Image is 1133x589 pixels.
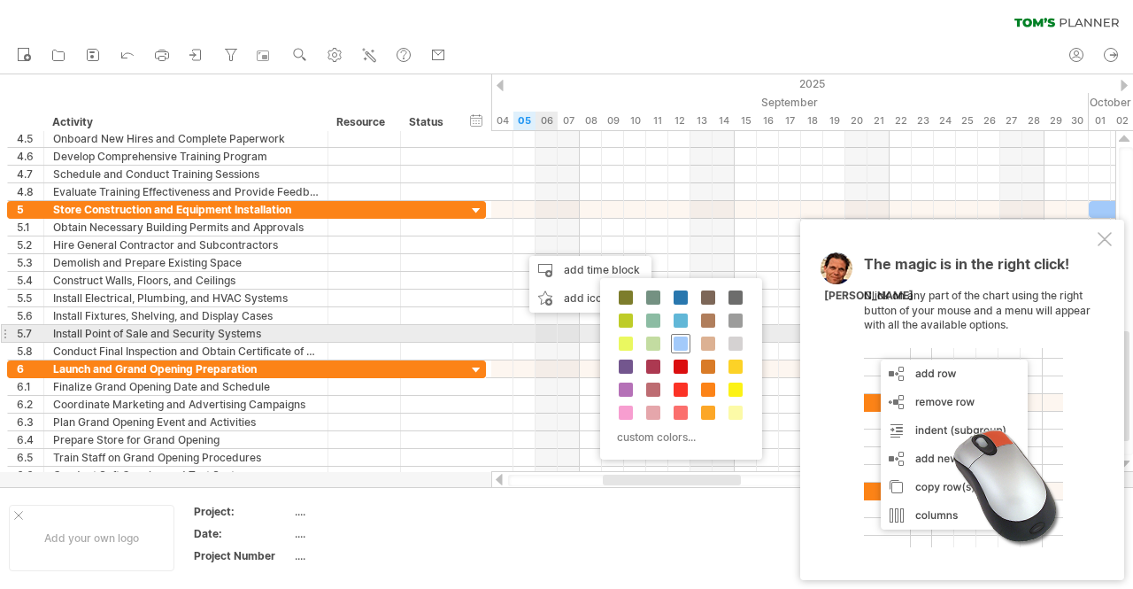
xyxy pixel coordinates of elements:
[53,396,319,413] div: Coordinate Marketing and Advertising Campaigns
[17,414,43,430] div: 6.3
[864,257,1094,547] div: Click on any part of the chart using the right button of your mouse and a menu will appear with a...
[53,130,319,147] div: Onboard New Hires and Complete Paperwork
[646,112,668,130] div: Thursday, 11 September 2025
[17,272,43,289] div: 5.4
[52,113,318,131] div: Activity
[609,425,748,449] div: custom colors...
[1111,112,1133,130] div: Thursday, 2 October 2025
[17,254,43,271] div: 5.3
[53,183,319,200] div: Evaluate Training Effectiveness and Provide Feedback
[17,343,43,360] div: 5.8
[295,526,443,541] div: ....
[1044,112,1067,130] div: Monday, 29 September 2025
[757,112,779,130] div: Tuesday, 16 September 2025
[17,325,43,342] div: 5.7
[956,112,978,130] div: Thursday, 25 September 2025
[194,548,291,563] div: Project Number
[890,112,912,130] div: Monday, 22 September 2025
[823,112,845,130] div: Friday, 19 September 2025
[53,414,319,430] div: Plan Grand Opening Event and Activities
[194,526,291,541] div: Date:
[17,183,43,200] div: 4.8
[53,449,319,466] div: Train Staff on Grand Opening Procedures
[864,255,1069,282] span: The magic is in the right click!
[17,378,43,395] div: 6.1
[295,504,443,519] div: ....
[53,201,319,218] div: Store Construction and Equipment Installation
[53,467,319,484] div: Conduct Soft Opening and Test Systems
[53,290,319,306] div: Install Electrical, Plumbing, and HVAC Systems
[1000,112,1022,130] div: Saturday, 27 September 2025
[934,112,956,130] div: Wednesday, 24 September 2025
[668,112,690,130] div: Friday, 12 September 2025
[1089,112,1111,130] div: Wednesday, 1 October 2025
[1067,112,1089,130] div: Tuesday, 30 September 2025
[912,112,934,130] div: Tuesday, 23 September 2025
[17,396,43,413] div: 6.2
[17,166,43,182] div: 4.7
[194,504,291,519] div: Project:
[53,236,319,253] div: Hire General Contractor and Subcontractors
[17,431,43,448] div: 6.4
[336,113,390,131] div: Resource
[53,343,319,360] div: Conduct Final Inspection and Obtain Certificate of Occupancy
[536,112,558,130] div: Saturday, 6 September 2025
[17,307,43,324] div: 5.6
[17,219,43,236] div: 5.1
[17,130,43,147] div: 4.5
[295,548,443,563] div: ....
[425,93,1089,112] div: September 2025
[779,112,801,130] div: Wednesday, 17 September 2025
[17,449,43,466] div: 6.5
[867,112,890,130] div: Sunday, 21 September 2025
[17,467,43,484] div: 6.6
[624,112,646,130] div: Wednesday, 10 September 2025
[17,148,43,165] div: 4.6
[17,290,43,306] div: 5.5
[53,307,319,324] div: Install Fixtures, Shelving, and Display Cases
[801,112,823,130] div: Thursday, 18 September 2025
[53,219,319,236] div: Obtain Necessary Building Permits and Approvals
[53,431,319,448] div: Prepare Store for Grand Opening
[602,112,624,130] div: Tuesday, 9 September 2025
[9,505,174,571] div: Add your own logo
[529,256,651,284] div: add time block
[53,166,319,182] div: Schedule and Conduct Training Sessions
[713,112,735,130] div: Sunday, 14 September 2025
[513,112,536,130] div: Friday, 5 September 2025
[17,360,43,377] div: 6
[53,272,319,289] div: Construct Walls, Floors, and Ceilings
[735,112,757,130] div: Monday, 15 September 2025
[529,284,651,313] div: add icon
[690,112,713,130] div: Saturday, 13 September 2025
[53,378,319,395] div: Finalize Grand Opening Date and Schedule
[17,236,43,253] div: 5.2
[824,289,913,304] div: [PERSON_NAME]
[53,148,319,165] div: Develop Comprehensive Training Program
[53,360,319,377] div: Launch and Grand Opening Preparation
[845,112,867,130] div: Saturday, 20 September 2025
[17,201,43,218] div: 5
[580,112,602,130] div: Monday, 8 September 2025
[53,325,319,342] div: Install Point of Sale and Security Systems
[53,254,319,271] div: Demolish and Prepare Existing Space
[558,112,580,130] div: Sunday, 7 September 2025
[1022,112,1044,130] div: Sunday, 28 September 2025
[409,113,448,131] div: Status
[978,112,1000,130] div: Friday, 26 September 2025
[491,112,513,130] div: Thursday, 4 September 2025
